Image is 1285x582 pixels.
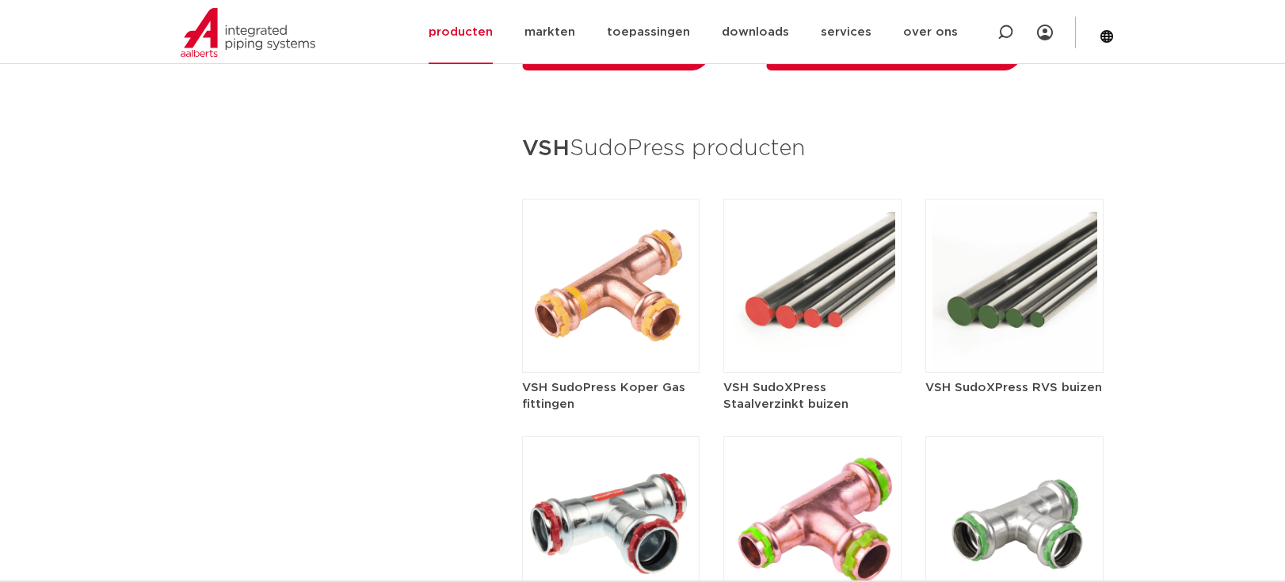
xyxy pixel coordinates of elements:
[723,379,902,413] h5: VSH SudoXPress Staalverzinkt buizen
[522,131,1104,168] h3: SudoPress producten
[522,138,570,160] strong: VSH
[522,280,700,413] a: VSH SudoPress Koper Gas fittingen
[762,33,1039,70] a: download technisch handboek
[925,280,1104,396] a: VSH SudoXPress RVS buizen
[522,379,700,413] h5: VSH SudoPress Koper Gas fittingen
[925,379,1104,396] h5: VSH SudoXPress RVS buizen
[517,33,726,70] a: download brochure
[723,280,902,413] a: VSH SudoXPress Staalverzinkt buizen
